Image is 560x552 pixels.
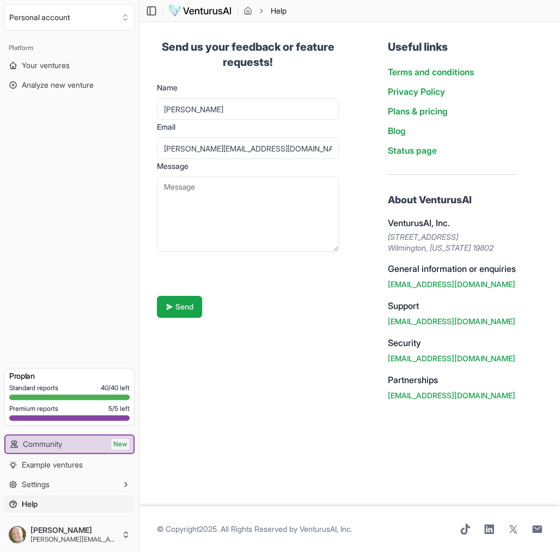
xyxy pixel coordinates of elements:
a: Your ventures [4,57,135,74]
span: [PERSON_NAME] [31,525,117,535]
a: [EMAIL_ADDRESS][DOMAIN_NAME] [388,280,515,289]
span: Help [271,5,287,16]
span: Community [23,439,62,450]
span: Your ventures [22,60,70,71]
a: CommunityNew [5,435,133,453]
a: Plans & pricing [388,106,448,117]
span: New [111,439,129,450]
h3: About VenturusAI [388,192,516,208]
h4: VenturusAI, Inc. [388,216,516,229]
a: Blog [388,125,406,136]
span: 40 / 40 left [101,384,130,392]
a: Example ventures [4,456,135,474]
label: Email [157,122,175,131]
span: © Copyright 2025 . All Rights Reserved by . [157,524,352,535]
span: Premium reports [9,404,58,413]
button: Send [157,296,202,318]
button: Settings [4,476,135,493]
a: [EMAIL_ADDRESS][DOMAIN_NAME] [388,317,515,326]
h4: Security [388,336,516,349]
nav: breadcrumb [244,5,287,16]
img: logo [168,4,232,17]
h1: Send us your feedback or feature requests! [157,39,339,70]
a: Status page [388,145,437,156]
span: Help [22,499,38,509]
h3: Useful links [388,39,516,54]
a: VenturusAI, Inc [300,524,350,533]
span: [PERSON_NAME][EMAIL_ADDRESS][DOMAIN_NAME] [31,535,117,544]
label: Name [157,83,178,92]
div: Platform [4,39,135,57]
button: Select an organization [4,4,135,31]
span: Analyze new venture [22,80,94,90]
a: Terms and conditions [388,66,474,77]
label: Message [157,161,188,171]
input: Your email [157,137,339,159]
h4: Partnerships [388,373,516,386]
address: [STREET_ADDRESS] Wilmington, [US_STATE] 19802 [388,232,516,253]
img: AGNmyxa8E-jcU8v0ZoZCKBy7XqTelJmVD_0-G06AuYO-5w=s96-c [9,526,26,543]
a: Help [4,495,135,513]
h4: General information or enquiries [388,262,516,275]
a: Analyze new venture [4,76,135,94]
h4: Support [388,299,516,312]
button: [PERSON_NAME][PERSON_NAME][EMAIL_ADDRESS][DOMAIN_NAME] [4,521,135,548]
a: [EMAIL_ADDRESS][DOMAIN_NAME] [388,354,515,363]
a: Privacy Policy [388,86,445,97]
span: Standard reports [9,384,58,392]
input: Your name [157,98,339,120]
span: 5 / 5 left [108,404,130,413]
span: Example ventures [22,459,83,470]
a: [EMAIL_ADDRESS][DOMAIN_NAME] [388,391,515,400]
span: Settings [22,479,50,490]
h3: Pro plan [9,371,130,381]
